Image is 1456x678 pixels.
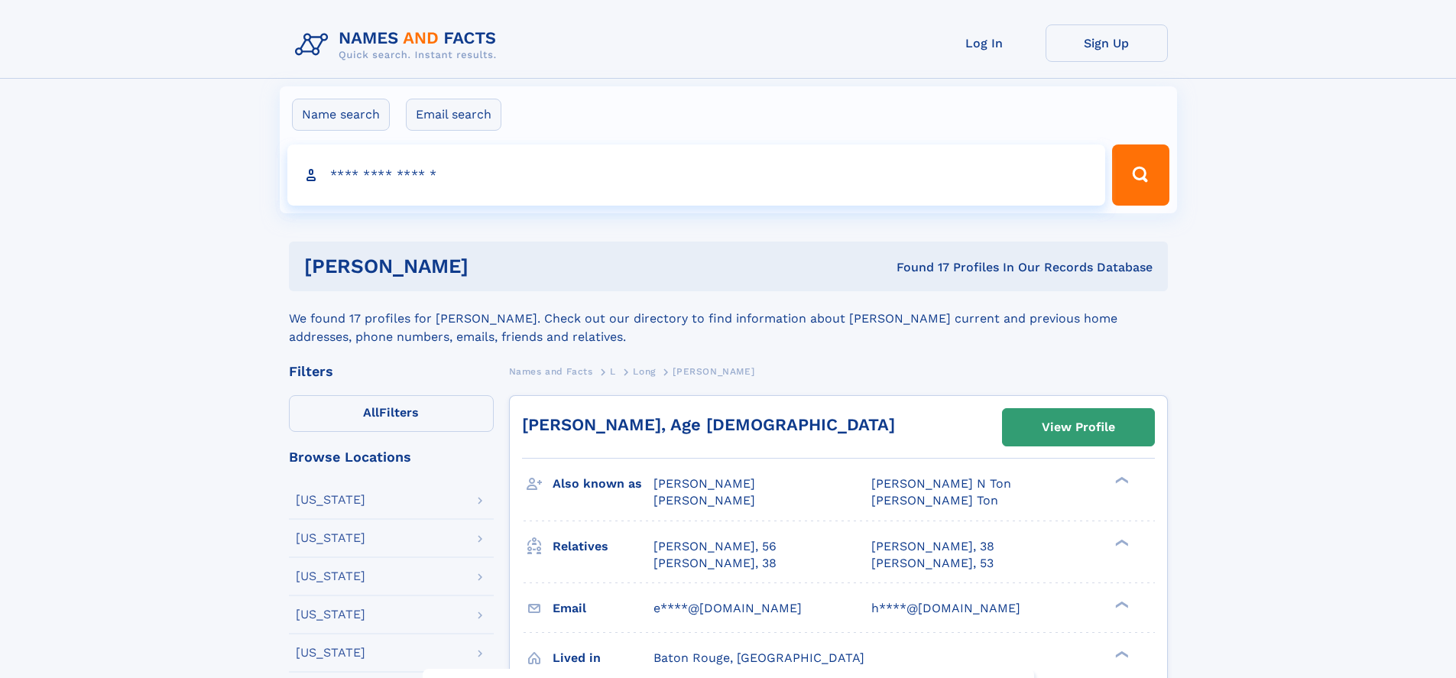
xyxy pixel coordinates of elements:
[653,650,864,665] span: Baton Rouge, [GEOGRAPHIC_DATA]
[289,450,494,464] div: Browse Locations
[289,24,509,66] img: Logo Names and Facts
[287,144,1106,206] input: search input
[871,538,994,555] a: [PERSON_NAME], 38
[653,555,777,572] a: [PERSON_NAME], 38
[1111,475,1130,485] div: ❯
[653,476,755,491] span: [PERSON_NAME]
[653,493,755,508] span: [PERSON_NAME]
[653,538,777,555] a: [PERSON_NAME], 56
[553,595,653,621] h3: Email
[871,476,1011,491] span: [PERSON_NAME] N Ton
[304,257,683,276] h1: [PERSON_NAME]
[871,493,998,508] span: [PERSON_NAME] Ton
[406,99,501,131] label: Email search
[296,532,365,544] div: [US_STATE]
[363,405,379,420] span: All
[673,366,754,377] span: [PERSON_NAME]
[553,471,653,497] h3: Also known as
[289,365,494,378] div: Filters
[553,534,653,560] h3: Relatives
[509,362,593,381] a: Names and Facts
[871,555,994,572] a: [PERSON_NAME], 53
[1111,599,1130,609] div: ❯
[1111,537,1130,547] div: ❯
[289,395,494,432] label: Filters
[522,415,895,434] a: [PERSON_NAME], Age [DEMOGRAPHIC_DATA]
[289,291,1168,346] div: We found 17 profiles for [PERSON_NAME]. Check out our directory to find information about [PERSON...
[1046,24,1168,62] a: Sign Up
[1003,409,1154,446] a: View Profile
[296,608,365,621] div: [US_STATE]
[633,366,655,377] span: Long
[633,362,655,381] a: Long
[296,647,365,659] div: [US_STATE]
[296,570,365,582] div: [US_STATE]
[1112,144,1169,206] button: Search Button
[1111,649,1130,659] div: ❯
[683,259,1153,276] div: Found 17 Profiles In Our Records Database
[610,362,616,381] a: L
[1042,410,1115,445] div: View Profile
[553,645,653,671] h3: Lived in
[296,494,365,506] div: [US_STATE]
[610,366,616,377] span: L
[923,24,1046,62] a: Log In
[292,99,390,131] label: Name search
